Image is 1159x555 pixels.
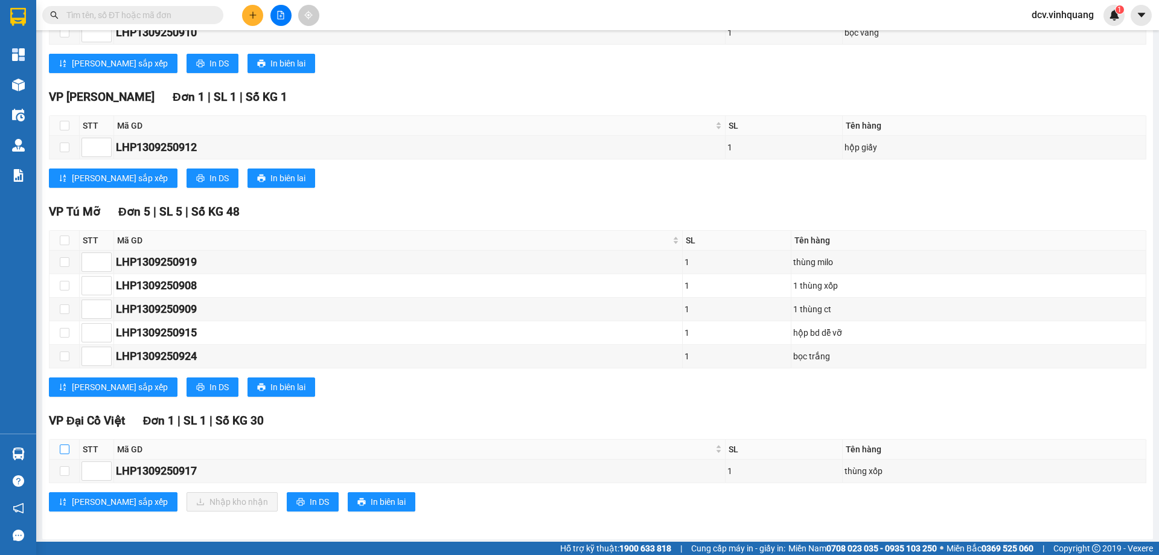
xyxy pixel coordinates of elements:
span: file-add [276,11,285,19]
th: SL [683,231,791,251]
td: LHP1309250915 [114,321,683,345]
div: LHP1309250919 [116,254,680,271]
span: SL 1 [184,414,206,428]
span: Hỗ trợ kỹ thuật: [560,542,671,555]
span: Đơn 5 [118,205,150,219]
span: [PERSON_NAME] sắp xếp [72,495,168,508]
span: Miền Bắc [947,542,1033,555]
span: | [680,542,682,555]
th: STT [80,231,114,251]
button: file-add [270,5,292,26]
div: 1 [685,255,789,269]
span: aim [304,11,313,19]
div: 1 thùng ct [793,303,1144,316]
div: LHP1309250924 [116,348,680,365]
div: 1 [727,141,840,154]
span: sort-ascending [59,498,67,507]
span: SL 5 [159,205,182,219]
span: Đơn 1 [143,414,175,428]
span: Mã GD [117,119,713,132]
span: 1 [1117,5,1122,14]
img: warehouse-icon [12,139,25,152]
span: printer [296,498,305,507]
th: STT [80,116,114,136]
img: icon-new-feature [1109,10,1120,21]
span: Mã GD [117,443,713,456]
button: plus [242,5,263,26]
span: ⚪️ [940,546,943,551]
strong: 1900 633 818 [619,544,671,553]
span: In biên lai [270,172,305,185]
span: copyright [1092,544,1100,553]
span: Số KG 48 [191,205,240,219]
th: Tên hàng [843,440,1146,460]
div: thùng milo [793,255,1144,269]
td: LHP1309250919 [114,251,683,274]
div: 1 [727,464,840,478]
button: printerIn DS [187,168,238,188]
span: VP [PERSON_NAME] [49,90,155,104]
span: Miền Nam [788,542,937,555]
button: aim [298,5,319,26]
div: bọc trắng [793,350,1144,363]
div: LHP1309250910 [116,24,723,41]
button: sort-ascending[PERSON_NAME] sắp xếp [49,377,177,397]
span: printer [196,174,205,184]
img: warehouse-icon [12,79,25,91]
button: printerIn biên lai [247,377,315,397]
td: LHP1309250910 [114,21,726,45]
span: [PERSON_NAME] sắp xếp [72,172,168,185]
td: LHP1309250912 [114,136,726,159]
td: LHP1309250909 [114,298,683,321]
span: printer [196,383,205,393]
span: In biên lai [270,380,305,394]
span: SL 1 [214,90,237,104]
td: LHP1309250908 [114,274,683,298]
div: LHP1309250915 [116,324,680,341]
span: Mã GD [117,234,670,247]
button: sort-ascending[PERSON_NAME] sắp xếp [49,168,177,188]
span: In DS [209,57,229,70]
div: LHP1309250909 [116,301,680,318]
th: Tên hàng [791,231,1146,251]
span: printer [257,59,266,69]
span: sort-ascending [59,174,67,184]
strong: 0708 023 035 - 0935 103 250 [826,544,937,553]
th: SL [726,440,843,460]
span: printer [357,498,366,507]
span: In DS [209,172,229,185]
span: plus [249,11,257,19]
th: STT [80,440,114,460]
span: [PERSON_NAME] sắp xếp [72,57,168,70]
button: sort-ascending[PERSON_NAME] sắp xếp [49,492,177,512]
div: hộp giấy [845,141,1144,154]
div: 1 [685,350,789,363]
div: 1 [685,303,789,316]
span: In biên lai [371,495,406,508]
span: In DS [209,380,229,394]
button: sort-ascending[PERSON_NAME] sắp xếp [49,54,177,73]
span: Số KG 1 [246,90,287,104]
img: logo-vxr [10,8,26,26]
div: LHP1309250917 [116,463,723,480]
button: printerIn DS [187,54,238,73]
span: VP Tú Mỡ [49,205,100,219]
span: notification [13,502,24,514]
span: printer [196,59,205,69]
img: warehouse-icon [12,109,25,121]
div: LHP1309250912 [116,139,723,156]
button: printerIn biên lai [247,54,315,73]
input: Tìm tên, số ĐT hoặc mã đơn [66,8,209,22]
div: 1 thùng xốp [793,279,1144,292]
button: printerIn DS [187,377,238,397]
img: solution-icon [12,169,25,182]
strong: 0369 525 060 [982,544,1033,553]
span: In DS [310,495,329,508]
div: bọc vàng [845,26,1144,39]
div: thùng xốp [845,464,1144,478]
button: printerIn biên lai [348,492,415,512]
span: | [209,414,212,428]
sup: 1 [1116,5,1124,14]
img: warehouse-icon [12,448,25,460]
div: 1 [727,26,840,39]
